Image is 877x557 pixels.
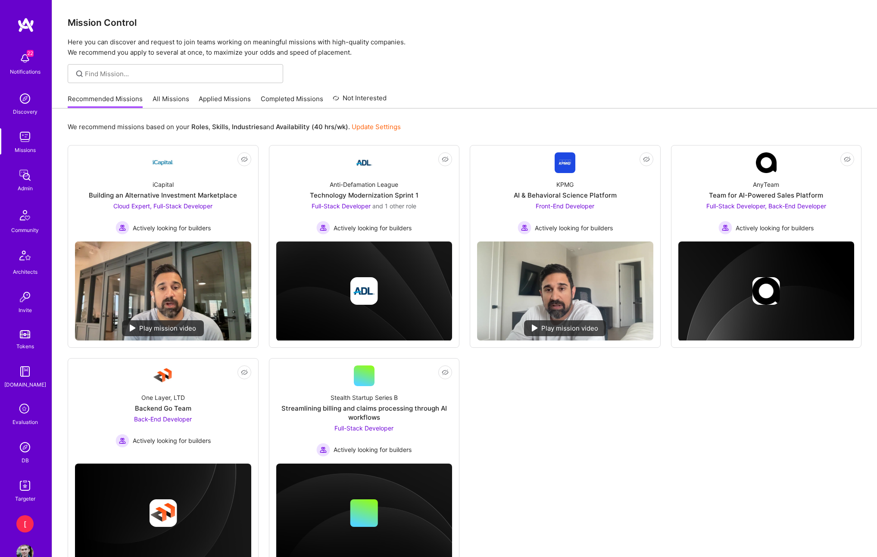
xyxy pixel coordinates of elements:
[15,247,35,267] img: Architects
[514,191,617,200] div: AI & Behavioral Science Platform
[16,342,34,351] div: Tokens
[276,152,453,235] a: Company LogoAnti-Defamation LeagueTechnology Modernization Sprint 1Full-Stack Developer and 1 oth...
[333,93,387,108] a: Not Interested
[555,152,575,173] img: Company Logo
[524,320,606,336] div: Play mission video
[350,277,378,305] img: Company logo
[477,152,653,235] a: Company LogoKPMGAI & Behavioral Science PlatformFront-End Developer Actively looking for builders...
[354,152,375,173] img: Company Logo
[141,393,185,402] div: One Layer, LTD
[16,288,34,306] img: Invite
[135,404,191,413] div: Backend Go Team
[89,191,237,200] div: Building an Alternative Investment Marketplace
[442,156,449,163] i: icon EyeClosed
[14,515,36,532] a: [
[276,241,453,341] img: cover
[276,404,453,422] div: Streamlining billing and claims processing through AI workflows
[75,241,251,340] img: No Mission
[199,94,251,108] a: Applied Missions
[643,156,650,163] i: icon EyeClosed
[16,167,34,184] img: admin teamwork
[709,191,823,200] div: Team for AI-Powered Sales Platform
[134,415,192,423] span: Back-End Developer
[75,152,251,235] a: Company LogoiCapitalBuilding an Alternative Investment MarketplaceCloud Expert, Full-Stack Develo...
[68,122,401,131] p: We recommend missions based on your , , and .
[75,365,251,457] a: Company LogoOne Layer, LTDBackend Go TeamBack-End Developer Actively looking for buildersActively...
[13,107,37,116] div: Discovery
[241,156,248,163] i: icon EyeClosed
[532,325,538,331] img: play
[316,221,330,235] img: Actively looking for builders
[752,277,780,305] img: Company logo
[330,180,398,189] div: Anti-Defamation League
[17,17,34,33] img: logo
[75,69,84,79] i: icon SearchGrey
[556,180,574,189] div: KPMG
[15,205,35,226] img: Community
[477,241,653,340] img: No Mission
[153,152,173,173] img: Company Logo
[331,393,398,402] div: Stealth Startup Series B
[241,369,248,376] i: icon EyeClosed
[718,221,732,235] img: Actively looking for builders
[11,226,39,235] div: Community
[334,445,412,454] span: Actively looking for builders
[85,69,277,78] input: Find Mission...
[19,306,32,315] div: Invite
[276,123,348,131] b: Availability (40 hrs/wk)
[536,202,594,210] span: Front-End Developer
[678,152,855,235] a: Company LogoAnyTeamTeam for AI-Powered Sales PlatformFull-Stack Developer, Back-End Developer Act...
[535,223,613,232] span: Actively looking for builders
[753,180,779,189] div: AnyTeam
[133,436,211,445] span: Actively looking for builders
[27,50,34,57] span: 22
[191,123,209,131] b: Roles
[122,320,204,336] div: Play mission video
[334,223,412,232] span: Actively looking for builders
[15,145,36,155] div: Missions
[678,241,855,341] img: cover
[15,494,35,503] div: Targeter
[16,363,34,380] img: guide book
[153,180,174,189] div: iCapital
[10,67,41,76] div: Notifications
[4,380,46,389] div: [DOMAIN_NAME]
[22,456,29,465] div: DB
[352,123,401,131] a: Update Settings
[153,94,189,108] a: All Missions
[16,50,34,67] img: bell
[756,152,777,173] img: Company Logo
[115,434,129,448] img: Actively looking for builders
[13,267,37,276] div: Architects
[12,418,38,427] div: Evaluation
[153,365,173,386] img: Company Logo
[16,477,34,494] img: Skill Targeter
[518,221,531,235] img: Actively looking for builders
[372,202,416,210] span: and 1 other role
[706,202,826,210] span: Full-Stack Developer, Back-End Developer
[20,330,30,338] img: tokens
[232,123,263,131] b: Industries
[261,94,323,108] a: Completed Missions
[68,37,861,58] p: Here you can discover and request to join teams working on meaningful missions with high-quality ...
[844,156,851,163] i: icon EyeClosed
[18,184,33,193] div: Admin
[442,369,449,376] i: icon EyeClosed
[149,499,177,527] img: Company logo
[316,443,330,457] img: Actively looking for builders
[212,123,228,131] b: Skills
[736,223,814,232] span: Actively looking for builders
[16,90,34,107] img: discovery
[312,202,371,210] span: Full-Stack Developer
[68,94,143,108] a: Recommended Missions
[133,223,211,232] span: Actively looking for builders
[310,191,418,200] div: Technology Modernization Sprint 1
[68,17,861,28] h3: Mission Control
[276,365,453,457] a: Stealth Startup Series BStreamlining billing and claims processing through AI workflowsFull-Stack...
[115,221,129,235] img: Actively looking for builders
[334,424,393,432] span: Full-Stack Developer
[17,401,33,418] i: icon SelectionTeam
[130,325,136,331] img: play
[113,202,212,210] span: Cloud Expert, Full-Stack Developer
[16,515,34,532] div: [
